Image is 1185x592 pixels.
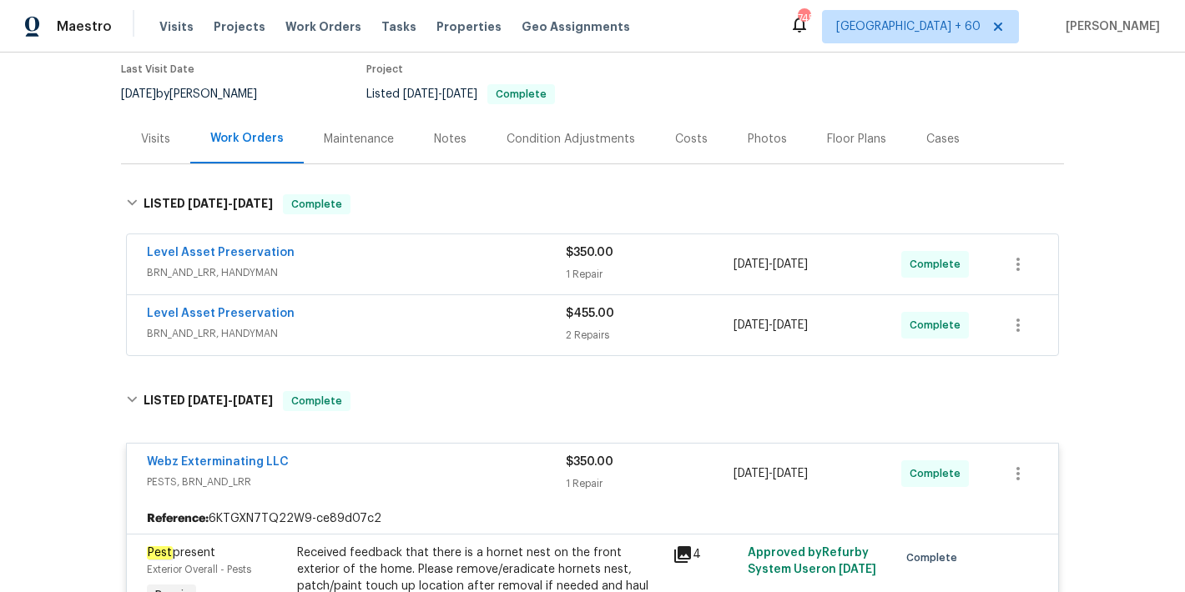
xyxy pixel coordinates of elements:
span: - [188,394,273,406]
span: $350.00 [566,247,613,258]
div: Floor Plans [827,131,886,148]
span: Complete [906,549,964,566]
span: Complete [910,256,967,273]
span: [GEOGRAPHIC_DATA] + 60 [836,18,981,35]
span: [DATE] [442,88,477,100]
span: [DATE] [233,394,273,406]
span: - [734,465,808,482]
span: Exterior Overall - Pests [147,564,251,574]
div: Condition Adjustments [507,131,635,148]
span: [DATE] [403,88,438,100]
div: Notes [434,131,466,148]
span: Visits [159,18,194,35]
a: Webz Exterminating LLC [147,456,289,468]
span: Complete [489,89,553,99]
span: Listed [366,88,555,100]
div: Costs [675,131,708,148]
span: - [734,256,808,273]
span: - [403,88,477,100]
span: Last Visit Date [121,64,194,74]
h6: LISTED [144,194,273,214]
h6: LISTED [144,391,273,411]
span: BRN_AND_LRR, HANDYMAN [147,325,566,342]
span: [DATE] [233,198,273,209]
span: $350.00 [566,456,613,468]
span: $455.00 [566,308,614,319]
div: Maintenance [324,131,394,148]
a: Level Asset Preservation [147,308,295,319]
span: Projects [214,18,265,35]
span: [DATE] [734,258,769,270]
div: 745 [798,10,809,27]
div: LISTED [DATE]-[DATE]Complete [121,374,1064,428]
span: Project [366,64,403,74]
span: Maestro [57,18,112,35]
span: [DATE] [773,258,808,270]
span: Geo Assignments [522,18,630,35]
div: Visits [141,131,170,148]
span: [DATE] [839,564,876,575]
div: 1 Repair [566,475,734,492]
span: Complete [910,465,967,482]
span: [PERSON_NAME] [1059,18,1160,35]
span: [DATE] [734,468,769,479]
div: LISTED [DATE]-[DATE]Complete [121,178,1064,231]
div: 6KTGXN7TQ22W9-ce89d07c2 [127,504,1058,534]
div: by [PERSON_NAME] [121,84,277,104]
b: Reference: [147,510,209,527]
span: [DATE] [773,468,808,479]
div: Photos [748,131,787,148]
div: 4 [673,544,738,564]
span: [DATE] [773,319,808,331]
span: Properties [436,18,502,35]
span: Complete [285,393,349,409]
span: [DATE] [188,394,228,406]
span: BRN_AND_LRR, HANDYMAN [147,264,566,281]
span: Work Orders [285,18,361,35]
span: - [188,198,273,209]
span: Tasks [381,21,416,33]
span: PESTS, BRN_AND_LRR [147,474,566,490]
div: 2 Repairs [566,327,734,344]
span: present [147,546,215,559]
span: Complete [910,317,967,334]
div: Work Orders [210,130,284,147]
span: [DATE] [188,198,228,209]
span: [DATE] [121,88,156,100]
span: [DATE] [734,319,769,331]
em: Pest [147,546,173,559]
span: Complete [285,196,349,213]
a: Level Asset Preservation [147,247,295,258]
div: Cases [926,131,960,148]
div: 1 Repair [566,266,734,283]
span: - [734,317,808,334]
span: Approved by Refurby System User on [748,547,876,575]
